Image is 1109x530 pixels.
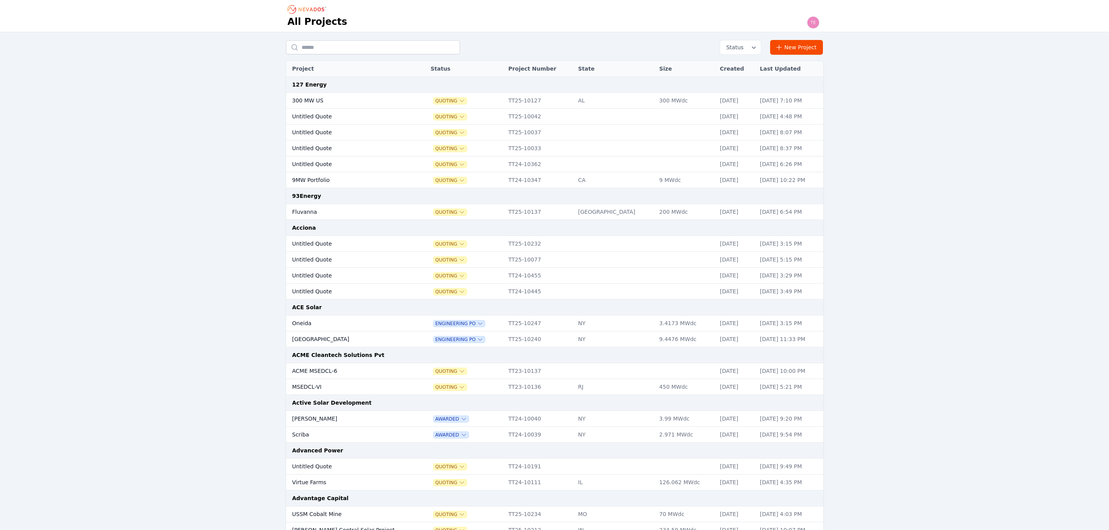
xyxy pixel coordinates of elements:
td: Untitled Quote [286,284,408,300]
tr: Untitled QuoteQuotingTT24-10191[DATE][DATE] 9:49 PM [286,459,823,475]
tr: Untitled QuoteQuotingTT25-10042[DATE][DATE] 4:48 PM [286,109,823,125]
span: Quoting [434,130,467,136]
td: [DATE] [716,268,756,284]
td: [DATE] [716,109,756,125]
td: TT25-10042 [505,109,574,125]
button: Quoting [434,161,467,168]
button: Engineering PO [434,320,485,327]
td: [DATE] 3:15 PM [756,236,823,252]
td: Acciona [286,220,823,236]
td: Fluvanna [286,204,408,220]
tr: ACME MSEDCL-6QuotingTT23-10137[DATE][DATE] 10:00 PM [286,363,823,379]
td: Untitled Quote [286,109,408,125]
td: Untitled Quote [286,459,408,475]
td: [DATE] 9:20 PM [756,411,823,427]
td: [DATE] 10:00 PM [756,363,823,379]
th: Last Updated [756,61,823,77]
td: 9MW Portfolio [286,172,408,188]
td: [DATE] [716,411,756,427]
td: [DATE] 9:54 PM [756,427,823,443]
button: Quoting [434,464,467,470]
td: Untitled Quote [286,125,408,140]
td: TT24-10362 [505,156,574,172]
td: [DATE] 8:37 PM [756,140,823,156]
td: [DATE] [716,93,756,109]
tr: 300 MW USQuotingTT25-10127AL300 MWdc[DATE][DATE] 7:10 PM [286,93,823,109]
tr: Untitled QuoteQuotingTT24-10362[DATE][DATE] 6:26 PM [286,156,823,172]
td: MSEDCL-VI [286,379,408,395]
span: Quoting [434,257,467,263]
td: TT25-10077 [505,252,574,268]
td: TT23-10137 [505,363,574,379]
td: [DATE] [716,427,756,443]
td: [DATE] [716,236,756,252]
td: 200 MWdc [655,204,716,220]
td: [DATE] [716,331,756,347]
td: TT25-10232 [505,236,574,252]
td: 9 MWdc [655,172,716,188]
th: Size [655,61,716,77]
td: [DATE] [716,363,756,379]
td: 3.4173 MWdc [655,315,716,331]
button: Quoting [434,98,467,104]
td: [DATE] 3:15 PM [756,315,823,331]
tr: Untitled QuoteQuotingTT25-10033[DATE][DATE] 8:37 PM [286,140,823,156]
button: Quoting [434,511,467,518]
td: [DATE] 10:22 PM [756,172,823,188]
button: Quoting [434,209,467,215]
span: Quoting [434,480,467,486]
td: MO [574,506,655,522]
td: Untitled Quote [286,236,408,252]
span: Awarded [434,432,468,438]
td: [DATE] 5:21 PM [756,379,823,395]
td: [DATE] [716,315,756,331]
button: Quoting [434,241,467,247]
button: Status [720,40,761,54]
tr: Untitled QuoteQuotingTT25-10077[DATE][DATE] 5:15 PM [286,252,823,268]
td: [DATE] 6:54 PM [756,204,823,220]
td: [DATE] [716,284,756,300]
td: TT24-10040 [505,411,574,427]
img: Ted Elliott [807,16,819,29]
td: [DATE] 7:10 PM [756,93,823,109]
h1: All Projects [288,16,347,28]
td: [GEOGRAPHIC_DATA] [574,204,655,220]
span: Quoting [434,145,467,152]
tr: [GEOGRAPHIC_DATA]Engineering POTT25-10240NY9.4476 MWdc[DATE][DATE] 11:33 PM [286,331,823,347]
td: [DATE] [716,475,756,490]
td: [DATE] 4:35 PM [756,475,823,490]
td: RJ [574,379,655,395]
td: [DATE] 4:03 PM [756,506,823,522]
th: State [574,61,655,77]
a: New Project [770,40,823,55]
td: IL [574,475,655,490]
td: TT24-10445 [505,284,574,300]
button: Quoting [434,114,467,120]
td: 127 Energy [286,77,823,93]
tr: MSEDCL-VIQuotingTT23-10136RJ450 MWdc[DATE][DATE] 5:21 PM [286,379,823,395]
td: Oneida [286,315,408,331]
button: Quoting [434,384,467,390]
td: Advanced Power [286,443,823,459]
td: [DATE] 8:07 PM [756,125,823,140]
button: Engineering PO [434,336,485,343]
td: 126.062 MWdc [655,475,716,490]
td: TT24-10191 [505,459,574,475]
tr: [PERSON_NAME]AwardedTT24-10040NY3.99 MWdc[DATE][DATE] 9:20 PM [286,411,823,427]
td: ACE Solar [286,300,823,315]
span: Quoting [434,273,467,279]
td: [DATE] 4:48 PM [756,109,823,125]
td: TT25-10247 [505,315,574,331]
tr: FluvannaQuotingTT25-10137[GEOGRAPHIC_DATA]200 MWdc[DATE][DATE] 6:54 PM [286,204,823,220]
tr: USSM Cobalt MineQuotingTT25-10234MO70 MWdc[DATE][DATE] 4:03 PM [286,506,823,522]
td: [DATE] 3:49 PM [756,284,823,300]
span: Quoting [434,289,467,295]
td: 300 MW US [286,93,408,109]
td: TT24-10455 [505,268,574,284]
span: Awarded [434,416,468,422]
td: 70 MWdc [655,506,716,522]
